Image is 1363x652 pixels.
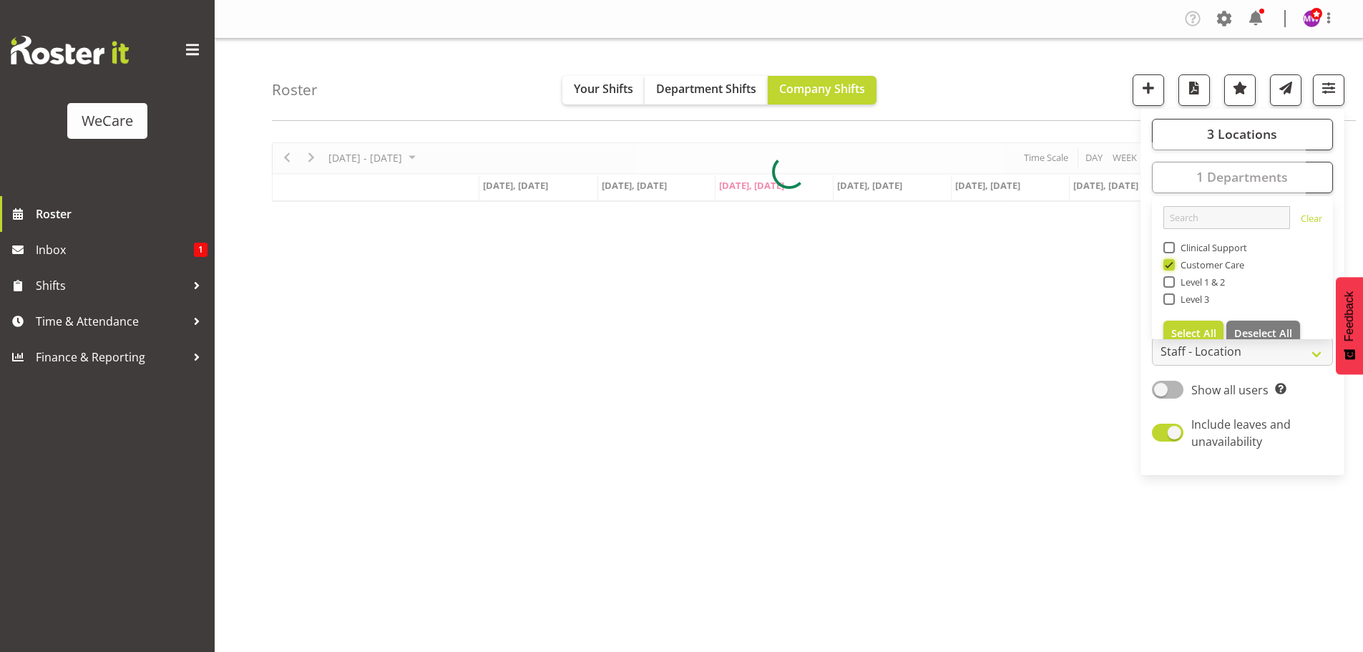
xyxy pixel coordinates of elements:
input: Search [1163,206,1290,229]
span: Feedback [1343,291,1356,341]
button: Highlight an important date within the roster. [1224,74,1256,106]
span: Time & Attendance [36,311,186,332]
button: Send a list of all shifts for the selected filtered period to all rostered employees. [1270,74,1301,106]
span: Your Shifts [574,81,633,97]
span: Finance & Reporting [36,346,186,368]
span: Customer Care [1175,259,1245,271]
span: Deselect All [1234,326,1292,340]
h4: Roster [272,82,318,98]
span: Include leaves and unavailability [1191,417,1291,449]
button: Department Shifts [645,76,768,104]
span: Level 1 & 2 [1175,276,1226,288]
button: Your Shifts [562,76,645,104]
img: Rosterit website logo [11,36,129,64]
button: Feedback - Show survey [1336,277,1363,374]
span: Inbox [36,239,194,261]
button: Company Shifts [768,76,876,104]
button: Download a PDF of the roster according to the set date range. [1178,74,1210,106]
span: Level 3 [1175,293,1210,305]
span: Company Shifts [779,81,865,97]
span: Shifts [36,275,186,296]
span: Department Shifts [656,81,756,97]
span: Clinical Support [1175,242,1248,253]
span: 3 Locations [1207,125,1277,142]
img: management-we-care10447.jpg [1303,10,1320,27]
button: Filter Shifts [1313,74,1344,106]
button: Select All [1163,321,1224,346]
span: Show all users [1191,382,1269,398]
span: Roster [36,203,207,225]
button: Deselect All [1226,321,1300,346]
button: 3 Locations [1152,119,1333,150]
a: Clear [1301,212,1322,229]
span: 1 [194,243,207,257]
div: WeCare [82,110,133,132]
button: Add a new shift [1133,74,1164,106]
span: Select All [1171,326,1216,340]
